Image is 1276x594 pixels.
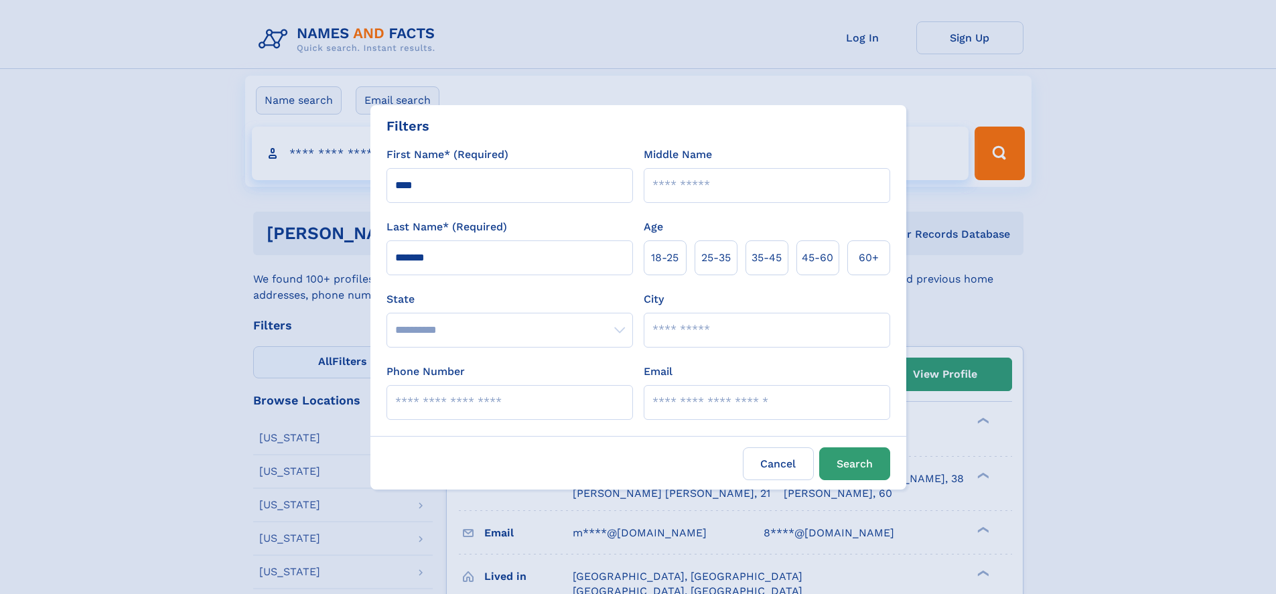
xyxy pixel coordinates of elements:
label: Age [644,219,663,235]
label: Last Name* (Required) [386,219,507,235]
button: Search [819,447,890,480]
span: 35‑45 [752,250,782,266]
div: Filters [386,116,429,136]
label: Cancel [743,447,814,480]
span: 25‑35 [701,250,731,266]
span: 18‑25 [651,250,679,266]
label: Phone Number [386,364,465,380]
label: First Name* (Required) [386,147,508,163]
label: Email [644,364,672,380]
label: Middle Name [644,147,712,163]
label: City [644,291,664,307]
label: State [386,291,633,307]
span: 60+ [859,250,879,266]
span: 45‑60 [802,250,833,266]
